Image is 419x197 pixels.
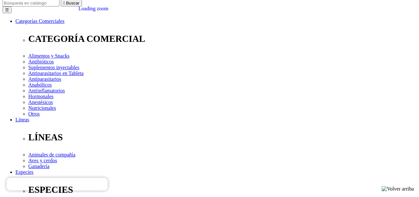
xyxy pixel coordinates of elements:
[15,169,33,175] a: Especies
[3,6,12,13] button: ☰
[63,1,65,5] i: 
[28,184,416,195] p: ESPECIES
[382,186,414,192] img: Volver arriba
[28,82,52,88] a: Anabólicos
[28,59,54,64] a: Antibióticos
[28,33,416,44] p: CATEGORÍA COMERCIAL
[28,65,79,70] a: Suplementos inyectables
[28,94,53,99] a: Hormonales
[78,6,108,12] div: Loading zoom
[28,99,53,105] a: Anestésicos
[15,18,64,24] a: Categorías Comerciales
[6,178,108,191] iframe: Brevo live chat
[28,105,56,111] a: Nutricionales
[28,132,416,143] p: LÍNEAS
[15,117,29,122] a: Líneas
[28,70,84,76] a: Antiparasitarios en Tableta
[66,1,79,5] span: Buscar
[28,53,69,59] a: Alimentos y Snacks
[28,152,76,157] a: Animales de compañía
[28,88,65,93] a: Antiinflamatorios
[28,158,57,163] a: Aves y cerdos
[28,111,40,117] a: Otros
[28,164,50,169] a: Ganadería
[28,76,61,82] a: Antiparasitarios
